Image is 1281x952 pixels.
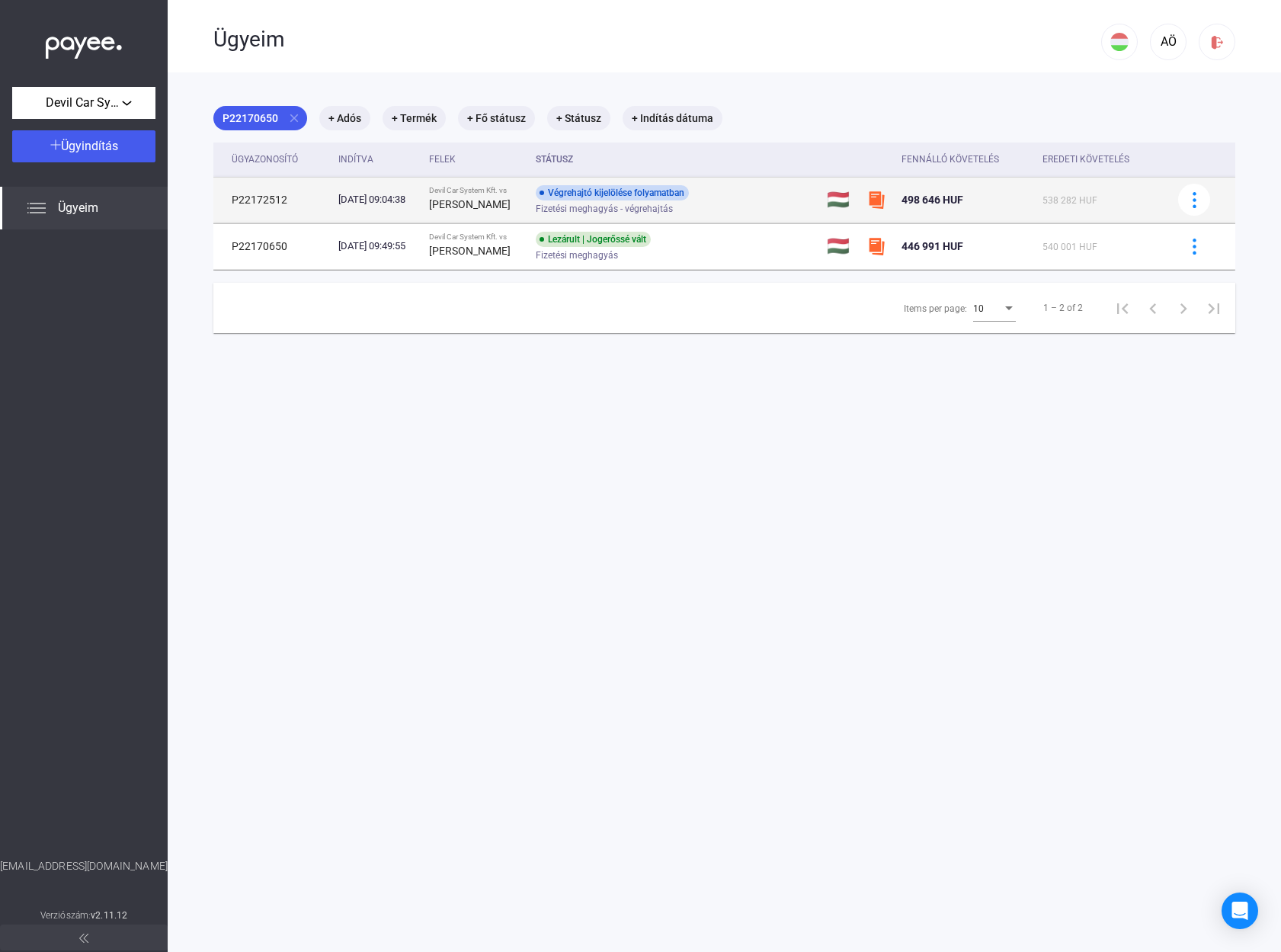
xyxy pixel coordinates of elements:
span: 446 991 HUF [902,240,963,252]
td: P22172512 [213,177,332,223]
div: 1 – 2 of 2 [1043,299,1083,317]
button: Devil Car System Kft. [12,87,155,119]
div: Devil Car System Kft. vs [429,186,524,195]
img: white-payee-white-dot.svg [46,28,122,59]
span: 498 646 HUF [902,194,963,206]
button: logout-red [1199,24,1235,60]
strong: [PERSON_NAME] [429,245,511,257]
span: Fizetési meghagyás [536,246,618,264]
span: 540 001 HUF [1042,242,1097,252]
span: Ügyeim [58,199,98,217]
div: Indítva [338,150,417,168]
mat-chip: + Termék [383,106,446,130]
img: more-blue [1187,239,1203,255]
div: Ügyeim [213,27,1101,53]
span: Devil Car System Kft. [46,94,122,112]
mat-icon: close [287,111,301,125]
div: AÖ [1155,33,1181,51]
mat-chip: P22170650 [213,106,307,130]
mat-chip: + Fő státusz [458,106,535,130]
button: AÖ [1150,24,1187,60]
div: [DATE] 09:49:55 [338,239,417,254]
td: 🇭🇺 [821,223,860,269]
button: HU [1101,24,1138,60]
mat-select: Items per page: [973,299,1016,317]
div: Fennálló követelés [902,150,999,168]
div: Végrehajtó kijelölése folyamatban [536,185,689,200]
div: Fennálló követelés [902,150,1030,168]
th: Státusz [530,143,821,177]
img: szamlazzhu-mini [867,237,885,255]
button: Previous page [1138,293,1168,323]
button: more-blue [1178,184,1210,216]
td: 🇭🇺 [821,177,860,223]
img: logout-red [1209,34,1225,50]
span: 538 282 HUF [1042,195,1097,206]
img: more-blue [1187,192,1203,208]
button: more-blue [1178,230,1210,262]
button: Ügyindítás [12,130,155,162]
button: First page [1107,293,1138,323]
div: Ügyazonosító [232,150,298,168]
span: Fizetési meghagyás - végrehajtás [536,200,673,218]
div: Open Intercom Messenger [1222,893,1258,929]
span: 10 [973,303,984,314]
div: Felek [429,150,456,168]
img: list.svg [27,199,46,217]
strong: [PERSON_NAME] [429,198,511,210]
img: arrow-double-left-grey.svg [79,934,88,943]
mat-chip: + Indítás dátuma [623,106,722,130]
mat-chip: + Adós [319,106,370,130]
div: [DATE] 09:04:38 [338,192,417,207]
div: Felek [429,150,524,168]
mat-chip: + Státusz [547,106,610,130]
strong: v2.11.12 [91,910,127,921]
img: szamlazzhu-mini [867,191,885,209]
img: plus-white.svg [50,139,61,150]
button: Next page [1168,293,1199,323]
div: Items per page: [904,300,967,318]
div: Eredeti követelés [1042,150,1159,168]
button: Last page [1199,293,1229,323]
td: P22170650 [213,223,332,269]
span: Ügyindítás [61,139,118,153]
div: Devil Car System Kft. vs [429,232,524,242]
div: Indítva [338,150,373,168]
div: Eredeti követelés [1042,150,1129,168]
div: Lezárult | Jogerőssé vált [536,232,651,247]
div: Ügyazonosító [232,150,326,168]
img: HU [1110,33,1129,51]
